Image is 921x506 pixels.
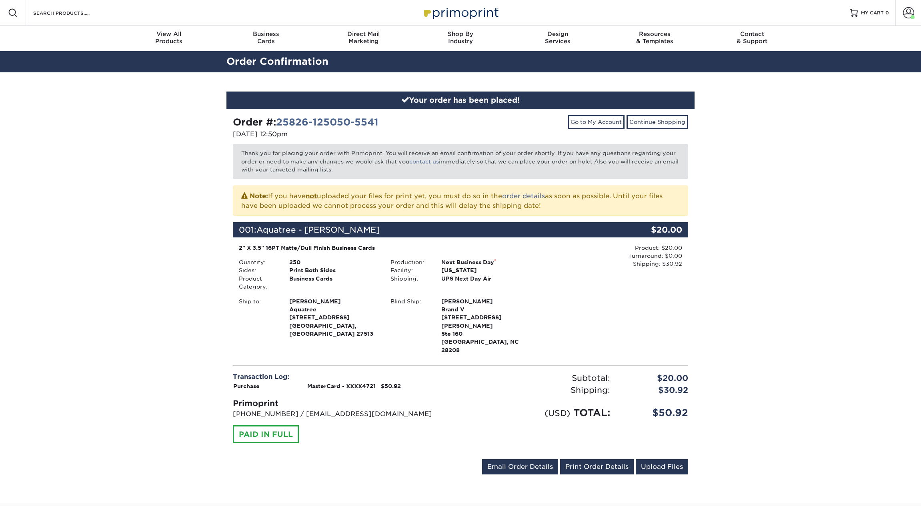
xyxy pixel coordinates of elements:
div: 001: [233,222,612,237]
strong: Order #: [233,116,378,128]
div: Print Both Sides [283,266,384,274]
div: Subtotal: [460,372,616,384]
span: MY CART [861,10,884,16]
div: Product: $20.00 Turnaround: $0.00 Shipping: $30.92 [537,244,682,268]
span: Aquatree - [PERSON_NAME] [256,225,380,235]
div: Industry [412,30,509,45]
span: Business [218,30,315,38]
div: & Support [703,30,801,45]
div: $20.00 [612,222,688,237]
div: Primoprint [233,397,454,409]
p: If you have uploaded your files for print yet, you must do so in the as soon as possible. Until y... [241,191,680,211]
div: Cards [218,30,315,45]
div: Next Business Day [435,258,537,266]
div: Production: [384,258,435,266]
div: Product Category: [233,275,283,291]
div: Marketing [315,30,412,45]
b: not [306,192,317,200]
strong: [GEOGRAPHIC_DATA], [GEOGRAPHIC_DATA] 27513 [289,297,378,337]
span: 0 [885,10,889,16]
div: 250 [283,258,384,266]
a: View AllProducts [120,26,218,51]
span: Shop By [412,30,509,38]
div: Transaction Log: [233,372,454,382]
span: Resources [606,30,703,38]
div: Blind Ship: [384,297,435,355]
span: [PERSON_NAME] [289,297,378,305]
div: Sides: [233,266,283,274]
div: [US_STATE] [435,266,537,274]
img: Primoprint [420,4,501,21]
span: View All [120,30,218,38]
span: [STREET_ADDRESS][PERSON_NAME] [441,313,531,330]
div: Services [509,30,606,45]
input: SEARCH PRODUCTS..... [32,8,110,18]
div: Your order has been placed! [226,92,695,109]
div: Shipping: [460,384,616,396]
a: Contact& Support [703,26,801,51]
p: Thank you for placing your order with Primoprint. You will receive an email confirmation of your ... [233,144,688,179]
p: [DATE] 12:50pm [233,129,454,139]
a: Print Order Details [560,459,634,474]
span: Aquatree [289,305,378,313]
a: Go to My Account [568,115,625,129]
div: UPS Next Day Air [435,275,537,283]
div: $30.92 [616,384,694,396]
strong: Purchase [233,383,260,389]
a: Resources& Templates [606,26,703,51]
strong: Note: [250,192,268,200]
span: Brand V [441,305,531,313]
div: Quantity: [233,258,283,266]
div: Business Cards [283,275,384,291]
span: Ste 160 [441,330,531,338]
p: [PHONE_NUMBER] / [EMAIL_ADDRESS][DOMAIN_NAME] [233,409,454,419]
strong: [GEOGRAPHIC_DATA], NC 28208 [441,297,531,353]
div: Facility: [384,266,435,274]
div: $20.00 [616,372,694,384]
span: Contact [703,30,801,38]
a: BusinessCards [218,26,315,51]
a: 25826-125050-5541 [276,116,378,128]
div: $50.92 [616,406,694,420]
span: TOTAL: [573,407,610,418]
div: Shipping: [384,275,435,283]
a: Shop ByIndustry [412,26,509,51]
div: PAID IN FULL [233,425,299,444]
span: [PERSON_NAME] [441,297,531,305]
a: Direct MailMarketing [315,26,412,51]
h2: Order Confirmation [220,54,701,69]
a: Upload Files [636,459,688,474]
a: Continue Shopping [627,115,688,129]
strong: $50.92 [381,383,401,389]
a: Email Order Details [482,459,558,474]
a: order details [502,192,545,200]
span: [STREET_ADDRESS] [289,313,378,321]
div: Ship to: [233,297,283,338]
strong: MasterCard - XXXX4721 [307,383,376,389]
a: DesignServices [509,26,606,51]
div: Products [120,30,218,45]
small: (USD) [545,408,570,418]
span: Design [509,30,606,38]
div: & Templates [606,30,703,45]
a: contact us [409,158,439,165]
div: 2" X 3.5" 16PT Matte/Dull Finish Business Cards [239,244,531,252]
span: Direct Mail [315,30,412,38]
